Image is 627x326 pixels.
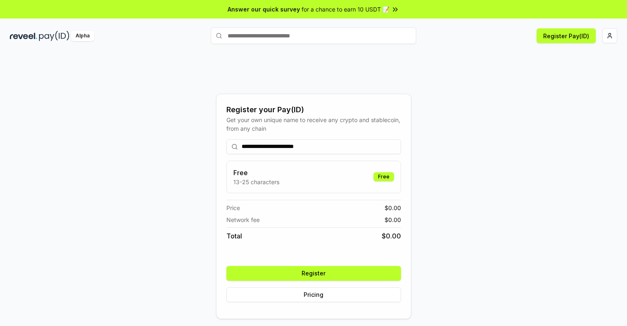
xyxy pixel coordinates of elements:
[226,215,260,224] span: Network fee
[71,31,94,41] div: Alpha
[385,215,401,224] span: $ 0.00
[10,31,37,41] img: reveel_dark
[302,5,390,14] span: for a chance to earn 10 USDT 📝
[226,104,401,116] div: Register your Pay(ID)
[228,5,300,14] span: Answer our quick survey
[233,178,279,186] p: 13-25 characters
[537,28,596,43] button: Register Pay(ID)
[226,203,240,212] span: Price
[382,231,401,241] span: $ 0.00
[226,287,401,302] button: Pricing
[373,172,394,181] div: Free
[39,31,69,41] img: pay_id
[226,266,401,281] button: Register
[226,231,242,241] span: Total
[233,168,279,178] h3: Free
[226,116,401,133] div: Get your own unique name to receive any crypto and stablecoin, from any chain
[385,203,401,212] span: $ 0.00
